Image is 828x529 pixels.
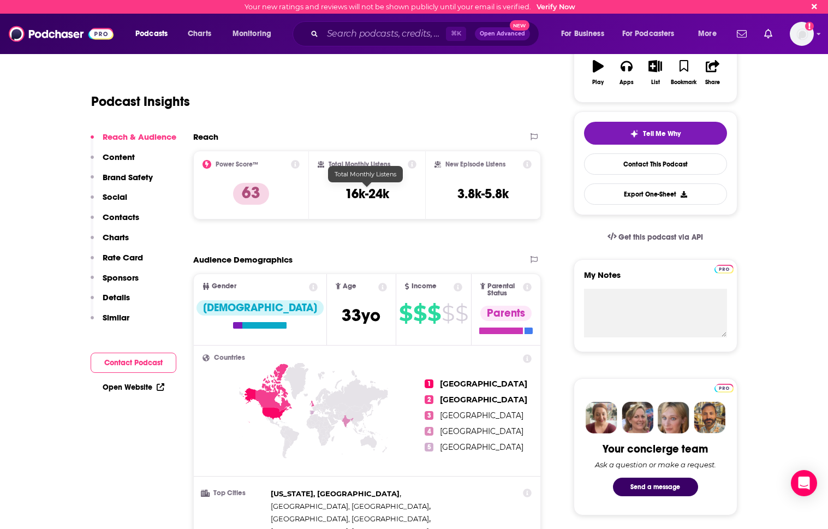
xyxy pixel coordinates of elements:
span: ⌘ K [446,27,466,41]
span: Age [343,283,356,290]
button: Brand Safety [91,172,153,192]
span: 33 yo [342,305,380,326]
span: Parental Status [487,283,521,297]
input: Search podcasts, credits, & more... [323,25,446,43]
button: Contacts [91,212,139,232]
button: Show profile menu [790,22,814,46]
button: Content [91,152,135,172]
span: Monitoring [233,26,271,41]
a: Pro website [714,382,734,393]
img: Podchaser Pro [714,384,734,393]
span: [GEOGRAPHIC_DATA], [GEOGRAPHIC_DATA] [271,514,429,523]
p: Details [103,292,130,302]
span: 1 [425,379,433,388]
span: Podcasts [135,26,168,41]
h3: Top Cities [202,490,266,497]
a: Pro website [714,263,734,274]
button: Share [698,53,726,92]
div: Parents [480,306,532,321]
span: Open Advanced [480,31,525,37]
span: New [510,20,529,31]
a: Show notifications dropdown [760,25,777,43]
button: open menu [128,25,182,43]
h1: Podcast Insights [91,93,190,110]
span: , [271,513,431,525]
a: Charts [181,25,218,43]
div: Bookmark [671,79,696,86]
span: 4 [425,427,433,436]
p: Rate Card [103,252,143,263]
span: [GEOGRAPHIC_DATA] [440,395,527,405]
span: , [271,500,431,513]
span: 3 [425,411,433,420]
div: Search podcasts, credits, & more... [303,21,550,46]
p: Sponsors [103,272,139,283]
a: Contact This Podcast [584,153,727,175]
span: [GEOGRAPHIC_DATA] [440,426,523,436]
button: Contact Podcast [91,353,176,373]
div: [DEMOGRAPHIC_DATA] [196,300,324,316]
span: Charts [188,26,211,41]
h2: Reach [193,132,218,142]
span: [GEOGRAPHIC_DATA], [GEOGRAPHIC_DATA] [271,502,429,510]
p: 63 [233,183,269,205]
div: Share [705,79,720,86]
h2: New Episode Listens [445,161,505,168]
a: Get this podcast via API [599,224,712,251]
span: Tell Me Why [643,129,681,138]
img: Podchaser - Follow, Share and Rate Podcasts [9,23,114,44]
h2: Total Monthly Listens [329,161,390,168]
span: [US_STATE], [GEOGRAPHIC_DATA] [271,489,400,498]
h3: 16k-24k [345,186,389,202]
span: [GEOGRAPHIC_DATA] [440,442,523,452]
a: Verify Now [537,3,575,11]
img: Podchaser Pro [714,265,734,274]
span: 5 [425,443,433,451]
img: tell me why sparkle [630,129,639,138]
img: Jules Profile [658,402,689,433]
button: open menu [690,25,730,43]
span: More [698,26,717,41]
span: Countries [214,354,245,361]
span: For Business [561,26,604,41]
div: Your new ratings and reviews will not be shown publicly until your email is verified. [245,3,575,11]
button: Rate Card [91,252,143,272]
h2: Power Score™ [216,161,258,168]
div: Open Intercom Messenger [791,470,817,496]
a: Show notifications dropdown [732,25,751,43]
p: Content [103,152,135,162]
span: $ [413,305,426,322]
span: [GEOGRAPHIC_DATA] [440,411,523,420]
span: Total Monthly Listens [335,170,396,178]
button: Reach & Audience [91,132,176,152]
button: Apps [612,53,641,92]
span: Gender [212,283,236,290]
button: Play [584,53,612,92]
span: 2 [425,395,433,404]
p: Social [103,192,127,202]
svg: Email not verified [805,22,814,31]
div: Ask a question or make a request. [595,460,716,469]
span: $ [427,305,440,322]
div: Apps [619,79,634,86]
p: Similar [103,312,129,323]
p: Charts [103,232,129,242]
h2: Audience Demographics [193,254,293,265]
span: Logged in as charlottestone [790,22,814,46]
span: , [271,488,401,500]
button: open menu [615,25,690,43]
img: Barbara Profile [622,402,653,433]
label: My Notes [584,270,727,289]
div: Your concierge team [603,442,708,456]
span: [GEOGRAPHIC_DATA] [440,379,527,389]
div: Play [592,79,604,86]
img: User Profile [790,22,814,46]
span: Get this podcast via API [618,233,703,242]
button: Similar [91,312,129,332]
div: List [651,79,660,86]
button: List [641,53,669,92]
button: Send a message [613,478,698,496]
button: tell me why sparkleTell Me Why [584,122,727,145]
p: Contacts [103,212,139,222]
span: $ [455,305,468,322]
